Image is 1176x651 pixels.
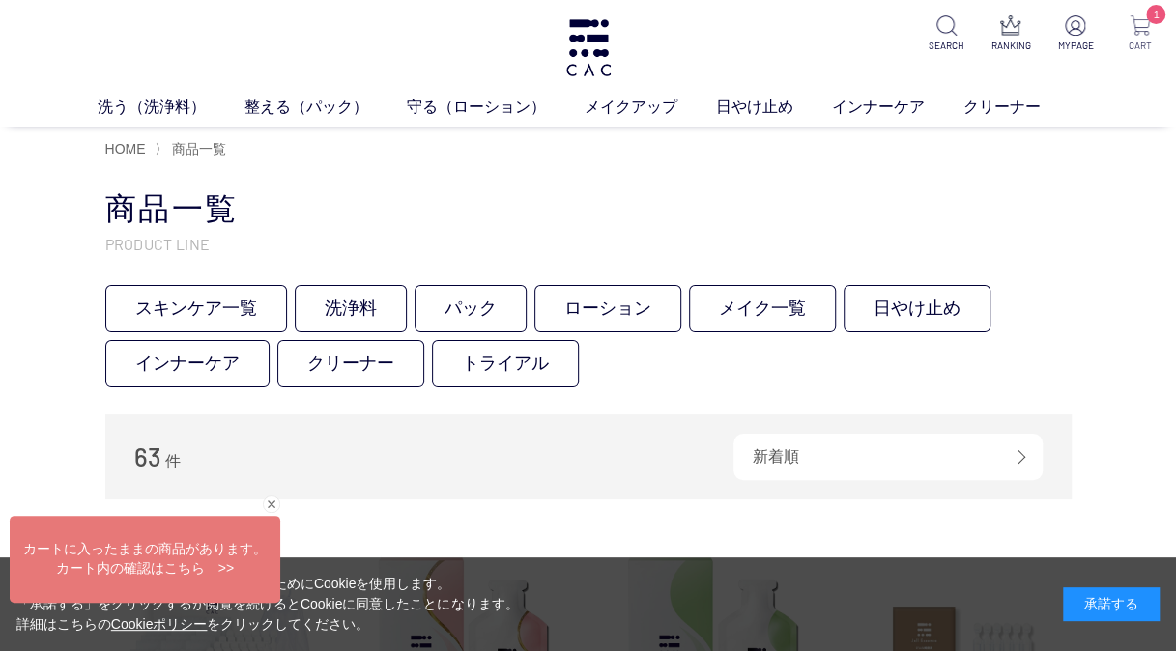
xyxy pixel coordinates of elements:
[295,285,407,332] a: 洗浄料
[990,15,1031,53] a: RANKING
[563,19,614,76] img: logo
[844,285,990,332] a: 日やけ止め
[963,96,1079,119] a: クリーナー
[1054,39,1096,53] p: MYPAGE
[155,140,231,158] li: 〉
[407,96,585,119] a: 守る（ローション）
[926,15,967,53] a: SEARCH
[585,96,716,119] a: メイクアップ
[98,96,244,119] a: 洗う（洗浄料）
[105,188,1072,230] h1: 商品一覧
[134,441,161,471] span: 63
[1146,5,1165,24] span: 1
[105,234,1072,254] p: PRODUCT LINE
[277,340,424,387] a: クリーナー
[415,285,527,332] a: パック
[1054,15,1096,53] a: MYPAGE
[1063,587,1160,621] div: 承諾する
[244,96,407,119] a: 整える（パック）
[105,141,146,156] a: HOME
[105,340,270,387] a: インナーケア
[1119,39,1161,53] p: CART
[168,141,226,156] a: 商品一覧
[716,96,832,119] a: 日やけ止め
[733,434,1043,480] div: 新着順
[165,453,181,469] span: 件
[832,96,963,119] a: インナーケア
[534,285,681,332] a: ローション
[111,616,208,632] a: Cookieポリシー
[926,39,967,53] p: SEARCH
[105,285,287,332] a: スキンケア一覧
[1119,15,1161,53] a: 1 CART
[689,285,836,332] a: メイク一覧
[172,141,226,156] span: 商品一覧
[990,39,1031,53] p: RANKING
[432,340,579,387] a: トライアル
